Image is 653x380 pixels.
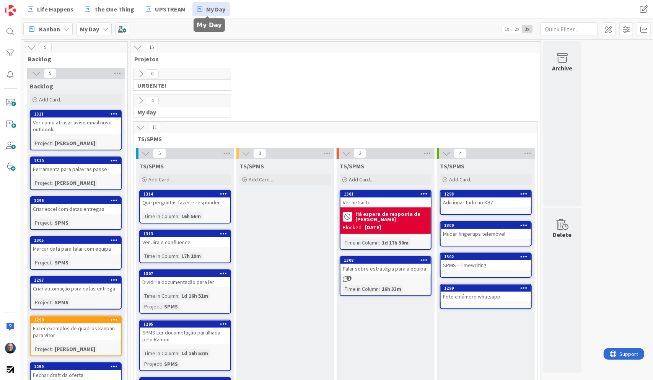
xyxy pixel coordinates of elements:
div: Project [33,179,52,187]
div: 1301 [340,191,431,197]
div: 1290Fazer exemplos de quadros kanban para Vitor [31,316,121,340]
div: 1308Falar sobre estratégia para a equipa [340,257,431,274]
span: : [52,179,53,187]
span: : [379,238,380,247]
div: Foto e número whatsapp [441,292,531,302]
div: 1297 [34,277,121,283]
span: My Day [206,5,225,14]
div: 17h 19m [179,252,203,260]
span: : [178,252,179,260]
span: Add Card... [349,176,373,183]
span: 2 [353,149,366,158]
span: TS/SPMS [139,162,164,170]
div: Marcar data para falar com equipa [31,244,121,254]
div: Adicionar tudo no KBZ [441,197,531,207]
div: 1310 [34,158,121,163]
span: : [52,139,53,147]
div: 1298 [441,191,531,197]
span: Projetos [134,55,531,63]
div: 1302 [441,253,531,260]
img: avatar [5,364,16,375]
div: 1300Mudar fingertips telemóvel [441,222,531,239]
span: TS/SPMS [340,162,364,170]
div: Falar sobre estratégia para a equipa [340,264,431,274]
div: 1290 [31,316,121,323]
span: : [161,302,162,311]
div: Dividir a documentação para ler [140,277,230,287]
div: [PERSON_NAME] [53,139,97,147]
span: Backlog [30,82,53,90]
div: 1301Ver netsuite [340,191,431,207]
div: 1305 [34,238,121,243]
div: 1313 [143,231,230,236]
div: SPMS Ler documetação partilhada pelo Ramon [140,328,230,344]
div: 1295 [140,321,230,328]
span: 3x [522,25,532,33]
div: 1302SPMS - Timewriting [441,253,531,270]
div: 1299 [441,285,531,292]
span: Add Card... [39,96,64,103]
a: UPSTREAM [141,2,190,16]
div: 1259 [34,364,121,369]
div: 16h 33m [380,285,403,293]
div: 1296 [31,197,121,204]
div: 1298Adicionar tudo no KBZ [441,191,531,207]
div: 1d 17h 30m [380,238,410,247]
div: 1311Ver como atrasar aviso email novo outloook [31,111,121,134]
h5: My Day [197,21,222,29]
div: Delete [553,230,572,239]
div: Project [142,302,161,311]
span: 11 [148,123,161,132]
span: Add Card... [249,176,273,183]
div: Project [33,219,52,227]
div: Time in Column [142,349,178,357]
div: 1299Foto e número whatsapp [441,285,531,302]
div: Time in Column [343,238,379,247]
div: [PERSON_NAME] [53,179,97,187]
span: The One Thing [94,5,134,14]
span: TS/SPMS [440,162,464,170]
div: Project [33,258,52,267]
a: The One Thing [80,2,139,16]
span: 9 [44,69,57,78]
div: Que perguntas fazer e responder [140,197,230,207]
div: 1302 [444,254,531,259]
div: Criar excel com datas entregas [31,204,121,214]
div: 1305Marcar data para falar com equipa [31,237,121,254]
div: 1307Dividir a documentação para ler [140,270,230,287]
div: 1295SPMS Ler documetação partilhada pelo Ramon [140,321,230,344]
div: Archive [552,64,573,73]
div: 1296Criar excel com datas entregas [31,197,121,214]
b: Há espera de resposta de [PERSON_NAME] [355,211,428,222]
span: 15 [145,43,158,52]
img: Visit kanbanzone.com [5,5,16,16]
span: 1x [502,25,512,33]
div: 1313Ver Jira e confluence [140,230,230,247]
div: Time in Column [343,285,379,293]
div: SPMS [162,302,180,311]
div: 1314 [140,191,230,197]
div: 1307 [143,271,230,276]
div: SPMS [53,258,70,267]
span: TS/SPMS [137,135,528,143]
div: SPMS [53,219,70,227]
span: Kanban [39,24,60,34]
img: Fg [5,343,16,354]
div: 1296 [34,198,121,203]
div: 1308 [344,258,431,263]
span: 0 [253,149,266,158]
span: : [52,258,53,267]
span: Life Happens [37,5,73,14]
div: [DATE] [365,223,381,232]
div: SPMS [53,298,70,307]
div: 1d 16h 51m [179,292,210,300]
span: Add Card... [449,176,474,183]
div: Project [33,345,52,353]
div: Time in Column [142,292,178,300]
div: [PERSON_NAME] [53,345,97,353]
span: 2x [512,25,522,33]
div: 1259 [31,363,121,370]
span: : [52,345,53,353]
span: : [379,285,380,293]
div: 1313 [140,230,230,237]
